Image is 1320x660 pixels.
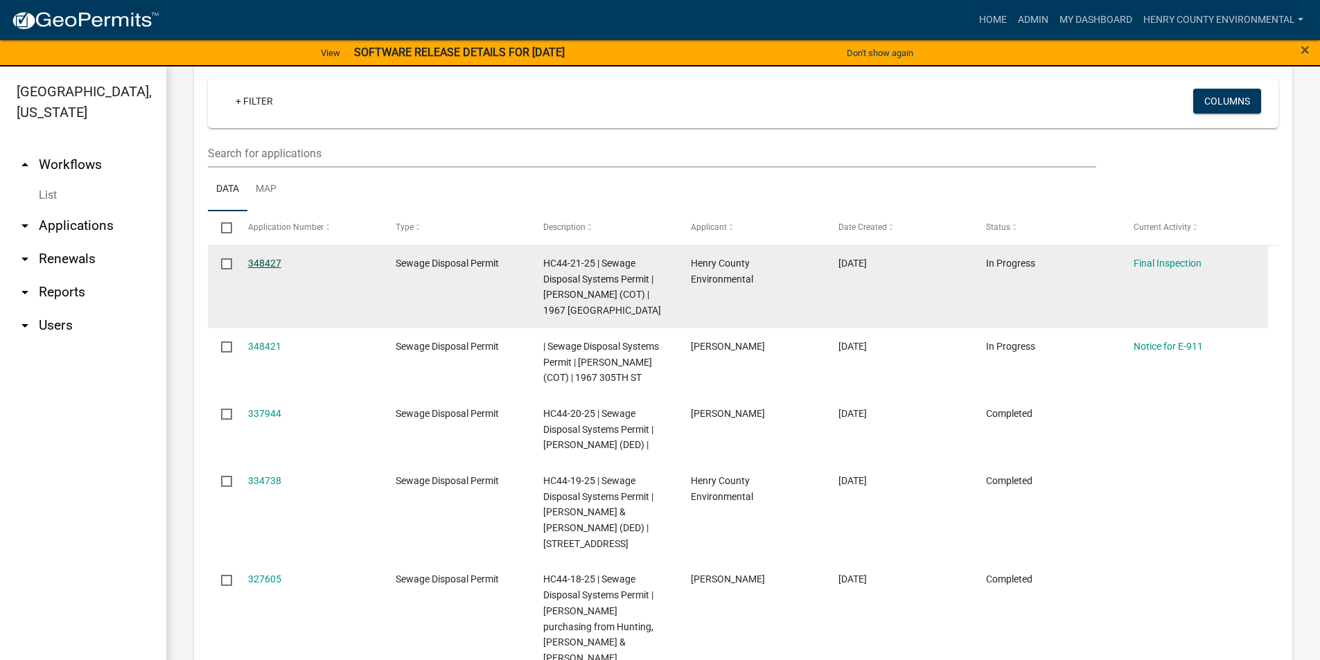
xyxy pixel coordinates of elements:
[838,408,867,419] span: 11/20/2024
[382,211,529,244] datatable-header-cell: Type
[838,573,867,585] span: 10/24/2024
[841,42,919,64] button: Don't show again
[986,573,1032,585] span: Completed
[986,341,1035,352] span: In Progress
[530,211,678,244] datatable-header-cell: Description
[691,341,765,352] span: Eneida A. Carrillo - Lopez
[396,573,499,585] span: Sewage Disposal Permit
[543,408,653,451] span: HC44-20-25 | Sewage Disposal Systems Permit | Schlatter, Lester (DED) |
[543,341,659,384] span: | Sewage Disposal Systems Permit | Johnson, Sharon Kay (COT) | 1967 305TH ST
[691,408,765,419] span: David schlatter
[17,317,33,334] i: arrow_drop_down
[1012,7,1054,33] a: Admin
[1134,341,1203,352] a: Notice for E-911
[248,258,281,269] a: 348427
[248,408,281,419] a: 337944
[1134,222,1191,232] span: Current Activity
[17,157,33,173] i: arrow_drop_up
[396,222,414,232] span: Type
[974,7,1012,33] a: Home
[396,475,499,486] span: Sewage Disposal Permit
[1193,89,1261,114] button: Columns
[248,341,281,352] a: 348421
[354,46,565,59] strong: SOFTWARE RELEASE DETAILS FOR [DATE]
[1301,40,1310,60] span: ×
[225,89,284,114] a: + Filter
[248,475,281,486] a: 334738
[838,341,867,352] span: 12/13/2024
[1120,211,1268,244] datatable-header-cell: Current Activity
[986,408,1032,419] span: Completed
[543,222,586,232] span: Description
[396,258,499,269] span: Sewage Disposal Permit
[396,341,499,352] span: Sewage Disposal Permit
[838,475,867,486] span: 11/12/2024
[986,258,1035,269] span: In Progress
[1134,258,1202,269] a: Final Inspection
[691,258,753,285] span: Henry County Environmental
[17,284,33,301] i: arrow_drop_down
[543,258,661,316] span: HC44-21-25 | Sewage Disposal Systems Permit | Johnson, Sharon Kay (COT) | 1967 305TH ST
[234,211,382,244] datatable-header-cell: Application Number
[1138,7,1309,33] a: Henry County Environmental
[543,475,653,549] span: HC44-19-25 | Sewage Disposal Systems Permit | Fowler, David J & Susan E (DED) | 2544 130TH ST
[838,258,867,269] span: 12/13/2024
[315,42,346,64] a: View
[825,211,973,244] datatable-header-cell: Date Created
[973,211,1120,244] datatable-header-cell: Status
[17,217,33,234] i: arrow_drop_down
[1301,42,1310,58] button: Close
[838,222,887,232] span: Date Created
[247,168,285,212] a: Map
[248,222,324,232] span: Application Number
[208,139,1096,168] input: Search for applications
[691,475,753,502] span: Henry County Environmental
[208,211,234,244] datatable-header-cell: Select
[17,251,33,267] i: arrow_drop_down
[396,408,499,419] span: Sewage Disposal Permit
[208,168,247,212] a: Data
[1054,7,1138,33] a: My Dashboard
[691,222,727,232] span: Applicant
[248,573,281,585] a: 327605
[691,573,765,585] span: John Joseph Hunting
[986,475,1032,486] span: Completed
[986,222,1010,232] span: Status
[678,211,825,244] datatable-header-cell: Applicant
